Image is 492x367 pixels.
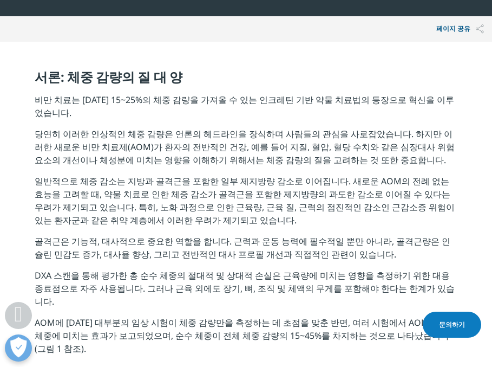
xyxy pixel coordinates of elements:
font: 문의하기 [439,320,465,329]
font: 일반적으로 체중 감소는 지방과 골격근을 포함한 일부 제지방량 감소로 이어집니다. 새로운 AOM의 전례 없는 효능을 고려할 때, 약물 치료로 인한 체중 감소가 골격근을 포함한 ... [35,175,455,226]
font: 비만 치료는 [DATE] 15~25%의 체중 감량을 가져올 수 있는 인크레틴 기반 약물 치료법의 등장으로 혁신을 이루었습니다. [35,94,454,119]
font: DXA 스캔을 통해 평가한 총 순수 체중의 절대적 및 상대적 손실은 근육량에 미치는 영향을 측정하기 위한 대용 종료점으로 자주 사용됩니다. 그러나 근육 외에도 장기, 뼈, 조... [35,269,455,307]
img: 페이지 공유 [476,24,484,34]
font: 페이지 공유 [436,24,470,33]
font: . [294,214,297,226]
button: 공개형 기본 설정 [5,334,32,362]
button: 페이지 공유페이지 공유 [428,16,492,42]
font: AOM에 [DATE] 대부분의 임상 시험이 체중 감량만을 측정하는 데 초점을 맞춘 반면, 여러 시험에서 AOM이 순수 체중에 미치는 효과가 보고되었으며, 순수 체중이 전체 체... [35,317,457,355]
font: 서론: 체중 감량의 질 대 양 [35,68,182,86]
font: 당연히 이러한 인상적인 체중 감량은 언론의 헤드라인을 장식하며 사람들의 관심을 사로잡았습니다. 하지만 이러한 새로운 비만 치료제(AOM)가 환자의 전반적인 건강, 예를 들어 ... [35,128,455,166]
font: 골격근은 기능적, 대사적으로 중요한 역할을 합니다. 근력과 운동 능력에 필수적일 뿐만 아니라, 골격근량은 인슐린 민감도 증가, 대사율 향상, 그리고 전반적인 대사 프로필 개선... [35,235,450,260]
a: 문의하기 [423,312,481,338]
